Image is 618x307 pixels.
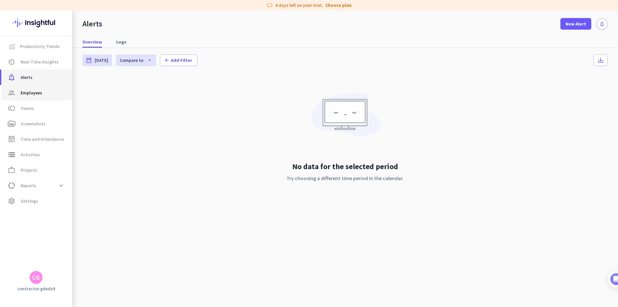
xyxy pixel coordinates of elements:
[9,48,120,63] div: You're just a few steps away from completing the essential app setup
[25,155,87,168] button: Add your employees
[9,217,23,222] span: Home
[8,104,15,112] i: toll
[8,120,15,128] i: perm_media
[21,151,40,158] span: Activities
[55,180,67,191] button: expand_more
[163,57,170,63] i: add
[1,131,72,147] a: event_noteTime and Attendance
[37,217,60,222] span: Messages
[21,58,59,66] span: Real-Time Insights
[8,58,15,66] i: av_timer
[116,39,126,45] span: Logs
[286,174,404,182] p: Try choosing a different time period in the calendar.
[25,186,109,198] div: Initial tracking settings and how to edit them
[75,217,86,222] span: Help
[106,217,119,222] span: Tasks
[12,183,117,198] div: 2Initial tracking settings and how to edit them
[1,101,72,116] a: tollTeams
[21,73,33,81] span: Alerts
[32,201,64,227] button: Messages
[21,166,37,174] span: Projects
[113,3,125,14] div: Close
[1,178,72,193] a: data_usageReportsexpand_more
[55,3,75,14] h1: Tasks
[566,21,586,27] span: New Alert
[8,166,15,174] i: work_outline
[325,2,351,8] a: Choose plan
[21,182,36,189] span: Reports
[21,104,34,112] span: Teams
[13,10,60,35] img: Insightful logo
[82,85,122,91] p: About 10 minutes
[560,18,591,30] button: New Alert
[25,112,109,119] div: Add employees
[64,201,97,227] button: Help
[8,197,15,205] i: settings
[21,89,42,97] span: Employees
[1,85,72,101] a: groupEmployees
[1,116,72,131] a: perm_mediaScreenshots
[21,197,38,205] span: Settings
[1,193,72,209] a: settingsSettings
[120,57,143,63] span: Compare to
[9,25,120,48] div: 🎊 Welcome to Insightful! 🎊
[97,201,129,227] button: Tasks
[1,70,72,85] a: notification_importantAlerts
[597,57,604,63] i: save_alt
[171,57,192,63] span: Add Filter
[86,57,92,63] i: date_range
[21,120,46,128] span: Screenshots
[1,162,72,178] a: work_outlineProjects
[82,19,102,29] div: Alerts
[267,2,273,8] i: label
[594,54,608,66] button: save_alt
[23,67,33,78] img: Profile image for Tamara
[1,147,72,162] a: storageActivities
[36,69,106,76] div: [PERSON_NAME] from Insightful
[599,21,605,27] i: notifications
[6,85,23,91] p: 4 steps
[286,161,404,172] h2: No data for the selected period
[9,43,15,49] img: menu-item
[8,135,15,143] i: event_note
[32,274,40,281] div: CG
[8,89,15,97] i: group
[160,54,197,66] button: addAdd Filter
[596,18,608,30] button: notifications
[8,151,15,158] i: storage
[143,58,152,63] i: arrow_drop_down
[20,43,60,50] span: Productivity Trends
[308,88,382,145] img: No data
[8,73,15,81] i: notification_important
[1,54,72,70] a: av_timerReal-Time Insights
[1,39,72,54] a: menu-itemProductivity Trends
[12,110,117,120] div: 1Add employees
[21,135,64,143] span: Time and Attendance
[82,39,102,45] span: Overview
[95,57,108,63] span: [DATE]
[8,182,15,189] i: data_usage
[25,123,112,150] div: It's time to add your employees! This is crucial since Insightful will start collecting their act...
